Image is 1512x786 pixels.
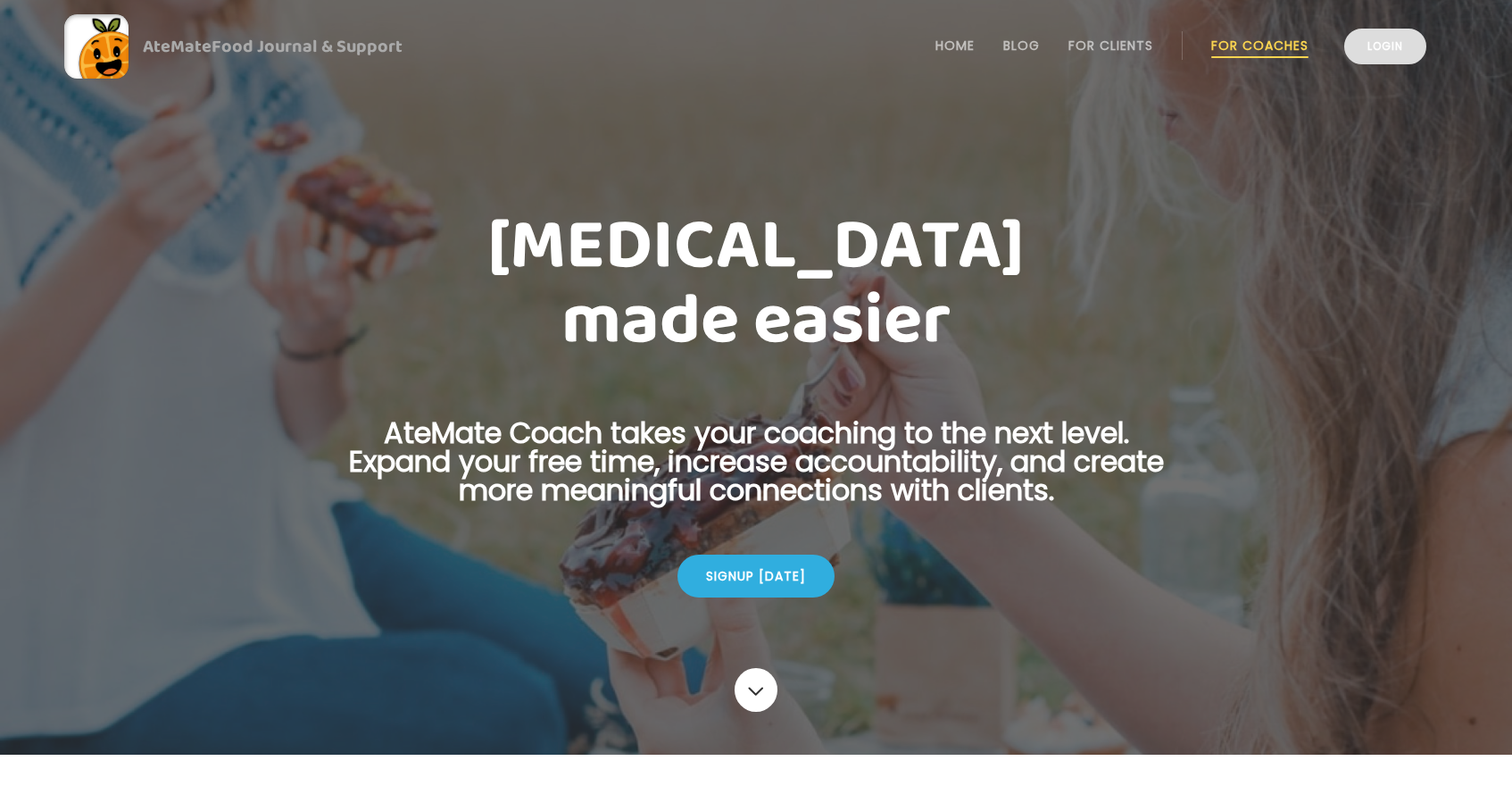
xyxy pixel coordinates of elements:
[677,555,835,598] div: Signup [DATE]
[1003,38,1040,53] a: Blog
[320,419,1192,526] p: AteMate Coach takes your coaching to the next level. Expand your free time, increase accountabili...
[64,14,1448,79] a: AteMateFood Journal & Support
[1068,38,1153,53] a: For Clients
[1211,38,1308,53] a: For Coaches
[129,32,403,61] div: AteMate
[935,38,975,53] a: Home
[1344,29,1426,64] a: Login
[320,209,1192,359] h1: [MEDICAL_DATA] made easier
[212,32,403,61] span: Food Journal & Support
